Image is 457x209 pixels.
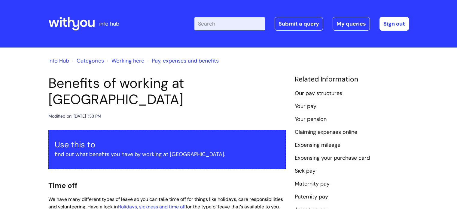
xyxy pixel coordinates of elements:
[48,57,69,64] a: Info Hub
[111,57,144,64] a: Working here
[152,57,219,64] a: Pay, expenses and benefits
[194,17,409,31] div: | -
[194,17,265,30] input: Search
[48,112,101,120] div: Modified on: [DATE] 1:33 PM
[295,141,340,149] a: Expensing mileage
[295,167,315,175] a: Sick pay
[295,103,316,110] a: Your pay
[295,115,327,123] a: Your pension
[295,128,357,136] a: Claiming expenses online
[146,56,219,66] li: Pay, expenses and benefits
[295,180,330,188] a: Maternity pay
[99,19,119,29] p: info hub
[105,56,144,66] li: Working here
[295,90,342,97] a: Our pay structures
[48,75,286,108] h1: Benefits of working at [GEOGRAPHIC_DATA]
[55,140,279,149] h3: Use this to
[275,17,323,31] a: Submit a query
[333,17,370,31] a: My queries
[295,154,370,162] a: Expensing your purchase card
[55,149,279,159] p: find out what benefits you have by working at [GEOGRAPHIC_DATA].
[295,193,328,201] a: Paternity pay
[379,17,409,31] a: Sign out
[71,56,104,66] li: Solution home
[77,57,104,64] a: Categories
[295,75,409,84] h4: Related Information
[48,181,78,190] span: Time off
